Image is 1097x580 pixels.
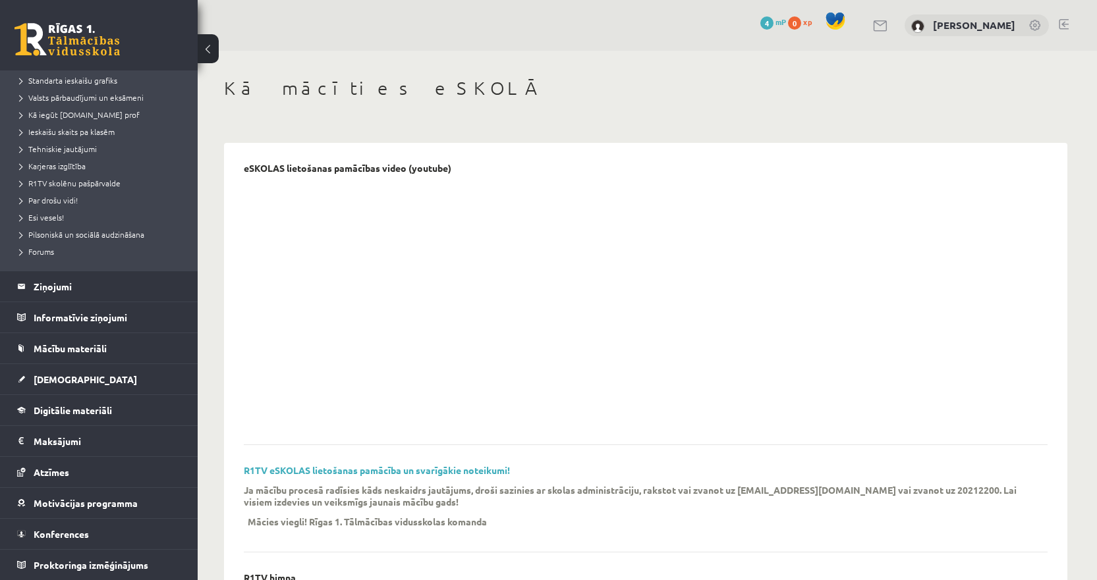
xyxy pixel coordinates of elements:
a: Karjeras izglītība [20,160,184,172]
img: Vladislavs Daņilovs [911,20,924,33]
legend: Maksājumi [34,426,181,456]
span: Konferences [34,528,89,540]
a: Standarta ieskaišu grafiks [20,74,184,86]
span: 0 [788,16,801,30]
a: Esi vesels! [20,211,184,223]
p: eSKOLAS lietošanas pamācības video (youtube) [244,163,451,174]
a: Kā iegūt [DOMAIN_NAME] prof [20,109,184,120]
p: Mācies viegli! [248,515,307,527]
a: Rīgas 1. Tālmācības vidusskola [14,23,120,56]
span: Digitālie materiāli [34,404,112,416]
a: 4 mP [760,16,786,27]
span: xp [803,16,812,27]
a: Tehniskie jautājumi [20,143,184,155]
p: Ja mācību procesā radīsies kāds neskaidrs jautājums, droši sazinies ar skolas administrāciju, rak... [244,484,1028,508]
span: Proktoringa izmēģinājums [34,559,148,571]
a: Mācību materiāli [17,333,181,363]
a: R1TV eSKOLAS lietošanas pamācība un svarīgākie noteikumi! [244,464,510,476]
a: Ieskaišu skaits pa klasēm [20,126,184,138]
a: Ziņojumi [17,271,181,302]
span: Esi vesels! [20,212,64,223]
span: Par drošu vidi! [20,195,78,205]
a: Motivācijas programma [17,488,181,518]
span: Ieskaišu skaits pa klasēm [20,126,115,137]
a: Digitālie materiāli [17,395,181,425]
span: Pilsoniskā un sociālā audzināšana [20,229,144,240]
span: Forums [20,246,54,257]
h1: Kā mācīties eSKOLĀ [224,77,1067,99]
span: mP [775,16,786,27]
span: Tehniskie jautājumi [20,144,97,154]
a: Proktoringa izmēģinājums [17,550,181,580]
span: Kā iegūt [DOMAIN_NAME] prof [20,109,140,120]
span: 4 [760,16,774,30]
a: [DEMOGRAPHIC_DATA] [17,364,181,394]
a: Informatīvie ziņojumi [17,302,181,332]
a: Maksājumi [17,426,181,456]
span: [DEMOGRAPHIC_DATA] [34,373,137,385]
span: R1TV skolēnu pašpārvalde [20,178,121,188]
a: Par drošu vidi! [20,194,184,206]
legend: Ziņojumi [34,271,181,302]
a: 0 xp [788,16,818,27]
a: Pilsoniskā un sociālā audzināšana [20,228,184,240]
a: [PERSON_NAME] [933,18,1015,32]
span: Standarta ieskaišu grafiks [20,75,117,86]
a: Atzīmes [17,457,181,487]
a: R1TV skolēnu pašpārvalde [20,177,184,189]
span: Motivācijas programma [34,497,138,509]
a: Forums [20,246,184,257]
p: Rīgas 1. Tālmācības vidusskolas komanda [309,515,487,527]
span: Atzīmes [34,466,69,478]
a: Valsts pārbaudījumi un eksāmeni [20,92,184,103]
span: Valsts pārbaudījumi un eksāmeni [20,92,144,103]
span: Mācību materiāli [34,342,107,354]
a: Konferences [17,519,181,549]
span: Karjeras izglītība [20,161,86,171]
legend: Informatīvie ziņojumi [34,302,181,332]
